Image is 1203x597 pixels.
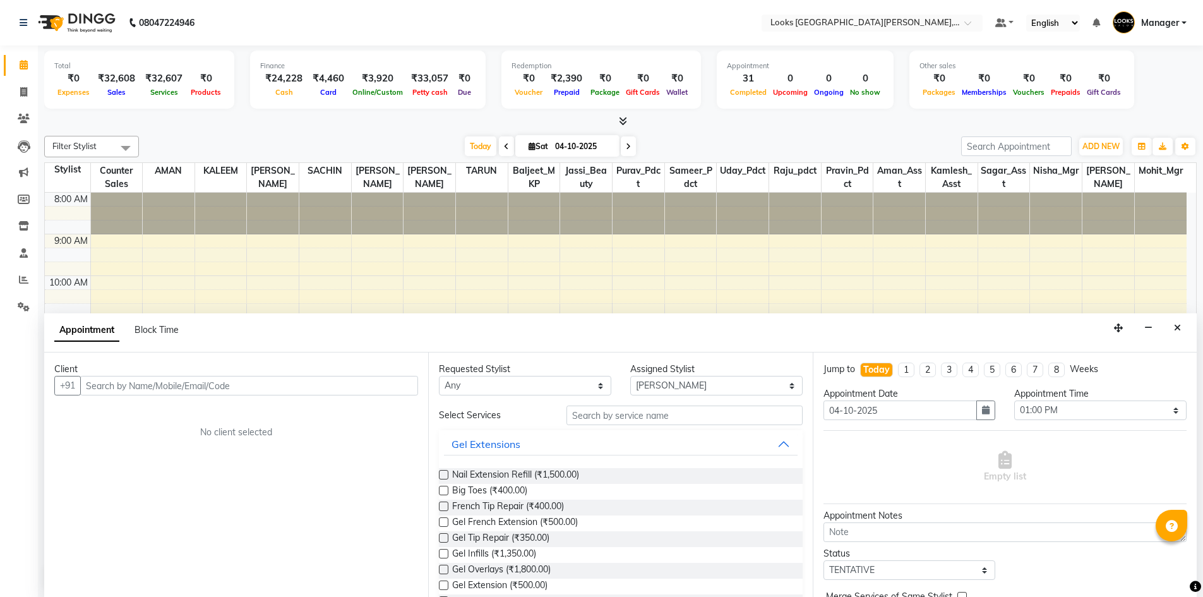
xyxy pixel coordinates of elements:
button: +91 [54,376,81,395]
li: 8 [1048,363,1065,377]
div: ₹33,057 [406,71,453,86]
span: Sameer_Pdct [665,163,717,192]
span: Gel French Extension (₹500.00) [452,516,578,531]
span: Prepaids [1048,88,1084,97]
span: Products [188,88,224,97]
div: ₹0 [54,71,93,86]
div: Total [54,61,224,71]
span: Sat [525,142,551,151]
span: [PERSON_NAME] [352,163,404,192]
div: ₹2,390 [546,71,587,86]
span: Block Time [135,324,179,335]
span: Completed [727,88,770,97]
span: Card [317,88,340,97]
span: Packages [919,88,959,97]
div: Today [863,363,890,377]
span: Voucher [512,88,546,97]
div: Appointment Notes [823,509,1187,522]
input: Search by Name/Mobile/Email/Code [80,376,418,395]
span: Wallet [663,88,691,97]
button: Close [1168,318,1187,338]
span: Jassi_Beauty [560,163,612,192]
div: ₹0 [1048,71,1084,86]
div: Appointment [727,61,883,71]
button: ADD NEW [1079,138,1123,155]
div: 8:00 AM [52,193,90,206]
li: 1 [898,363,914,377]
input: 2025-10-04 [551,137,614,156]
div: ₹0 [587,71,623,86]
li: 6 [1005,363,1022,377]
span: Appointment [54,319,119,342]
div: Client [54,363,418,376]
span: Gel Extension (₹500.00) [452,579,548,594]
div: ₹32,608 [93,71,140,86]
div: ₹0 [663,71,691,86]
span: Cash [272,88,296,97]
span: Upcoming [770,88,811,97]
div: 10:00 AM [47,276,90,289]
span: Raju_pdct [769,163,821,179]
span: Baljeet_MKP [508,163,560,192]
span: Due [455,88,474,97]
span: AMAN [143,163,195,179]
div: Appointment Time [1014,387,1187,401]
iframe: chat widget [1150,546,1190,584]
div: Finance [260,61,476,71]
span: Gel Infills (₹1,350.00) [452,547,536,563]
li: 7 [1027,363,1043,377]
div: ₹0 [512,71,546,86]
li: 4 [962,363,979,377]
span: Pravin_Pdct [822,163,873,192]
div: Appointment Date [823,387,996,401]
div: ₹24,228 [260,71,308,86]
span: Aman_Asst [873,163,925,192]
input: Search Appointment [961,136,1072,156]
span: Nisha_Mgr [1030,163,1082,179]
span: [PERSON_NAME] [404,163,455,192]
span: Memberships [959,88,1010,97]
span: Online/Custom [349,88,406,97]
span: Mohit_Mgr [1135,163,1187,179]
div: No client selected [85,426,388,439]
div: ₹0 [1010,71,1048,86]
div: ₹4,460 [308,71,349,86]
span: [PERSON_NAME] [247,163,299,192]
span: ADD NEW [1082,142,1120,151]
span: Services [147,88,181,97]
div: ₹0 [188,71,224,86]
img: Manager [1113,11,1135,33]
input: Search by service name [566,406,803,425]
span: Gel Tip Repair (₹350.00) [452,531,549,547]
span: Uday_Pdct [717,163,769,179]
div: ₹0 [623,71,663,86]
span: Gift Cards [623,88,663,97]
div: Redemption [512,61,691,71]
span: Counter Sales [91,163,143,192]
button: Gel Extensions [444,433,797,455]
span: Kamlesh_Asst [926,163,978,192]
span: Manager [1141,16,1179,30]
div: Other sales [919,61,1124,71]
input: yyyy-mm-dd [823,401,978,420]
span: Sales [104,88,129,97]
span: Expenses [54,88,93,97]
b: 08047224946 [139,5,195,40]
div: 31 [727,71,770,86]
div: Requested Stylist [439,363,611,376]
div: Status [823,547,996,560]
span: Nail Extension Refill (₹1,500.00) [452,468,579,484]
span: TARUN [456,163,508,179]
div: ₹0 [1084,71,1124,86]
div: Weeks [1070,363,1098,376]
span: Purav_Pdct [613,163,664,192]
li: 2 [919,363,936,377]
li: 3 [941,363,957,377]
span: No show [847,88,883,97]
div: Select Services [429,409,557,422]
div: ₹3,920 [349,71,406,86]
span: Empty list [984,451,1026,483]
div: ₹0 [919,71,959,86]
div: 9:00 AM [52,234,90,248]
span: Gel Overlays (₹1,800.00) [452,563,551,579]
